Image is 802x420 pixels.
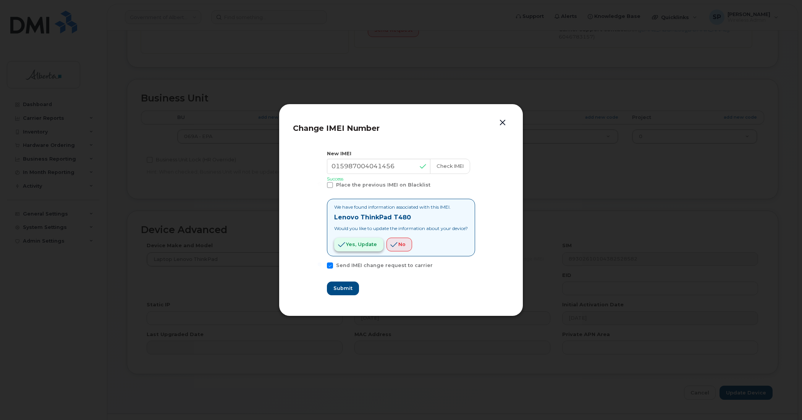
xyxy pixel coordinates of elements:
[398,241,406,248] span: No
[327,282,359,295] button: Submit
[327,175,475,182] p: Success
[430,159,470,174] button: Check IMEI
[333,285,352,292] span: Submit
[318,182,322,186] input: Place the previous IMEI on Blacklist
[346,241,377,248] span: Yes, update
[334,238,383,251] button: Yes, update
[327,150,475,157] div: New IMEI
[334,225,468,232] p: Would you like to update the information about your device?
[293,124,380,133] span: Change IMEI Number
[336,182,430,188] span: Place the previous IMEI on Blacklist
[318,262,322,266] input: Send IMEI change request to carrier
[334,204,468,210] p: We have found information associated with this IMEI.
[334,214,411,221] strong: Lenovo ThinkPad T480
[336,262,433,268] span: Send IMEI change request to carrier
[386,238,412,251] button: No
